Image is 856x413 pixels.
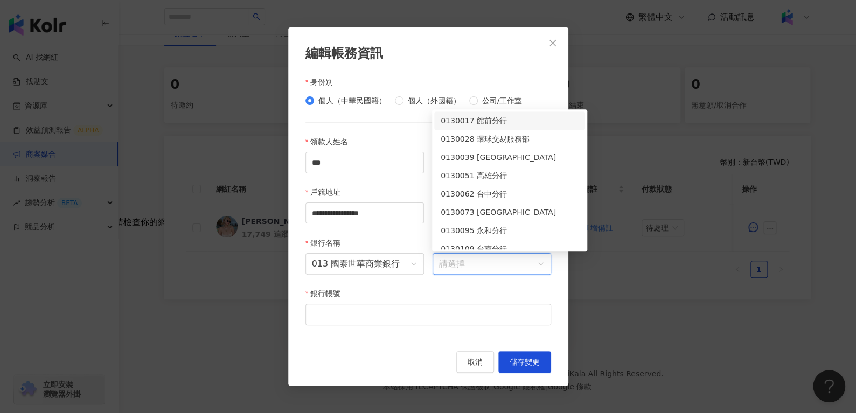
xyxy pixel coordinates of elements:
[305,202,424,224] input: 戶籍地址
[434,203,585,221] div: 0130073 台北分行
[305,186,349,198] label: 戶籍地址
[510,358,540,366] span: 儲存變更
[441,188,579,200] div: 0130062 台中分行
[498,351,551,373] button: 儲存變更
[542,32,563,54] button: Close
[548,39,557,47] span: close
[441,115,579,127] div: 0130017 館前分行
[456,351,494,373] button: 取消
[403,95,465,107] span: 個人（外國籍）
[305,45,551,63] div: 編輯帳務資訊
[305,152,424,173] input: 領款人姓名
[434,130,585,148] div: 0130028 環球交易服務部
[434,166,585,185] div: 0130051 高雄分行
[434,185,585,203] div: 0130062 台中分行
[441,133,579,145] div: 0130028 環球交易服務部
[434,111,585,130] div: 0130017 館前分行
[434,148,585,166] div: 0130039 南京東路分行
[305,76,341,88] label: 身份別
[439,254,545,274] input: 銀行分行
[441,225,579,236] div: 0130095 永和分行
[441,243,579,255] div: 0130109 台南分行
[478,95,527,107] span: 公司/工作室
[468,358,483,366] span: 取消
[441,151,579,163] div: 0130039 [GEOGRAPHIC_DATA]
[305,288,349,299] label: 銀行帳號
[312,254,417,274] span: 013 國泰世華商業銀行
[434,240,585,258] div: 0130109 台南分行
[434,221,585,240] div: 0130095 永和分行
[305,304,551,325] input: 銀行帳號
[305,237,349,249] label: 銀行名稱
[314,95,391,107] span: 個人（中華民國籍）
[305,136,356,148] label: 領款人姓名
[441,206,579,218] div: 0130073 [GEOGRAPHIC_DATA]
[441,170,579,181] div: 0130051 高雄分行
